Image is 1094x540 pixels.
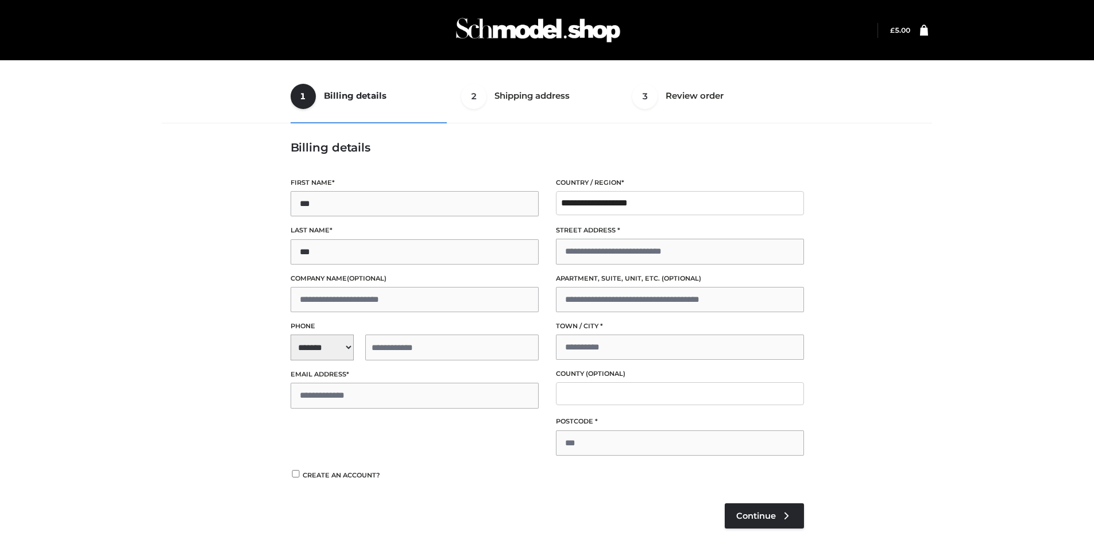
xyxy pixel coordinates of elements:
[347,274,386,282] span: (optional)
[662,274,701,282] span: (optional)
[890,26,910,34] bdi: 5.00
[291,177,539,188] label: First name
[725,503,804,529] a: Continue
[303,471,380,479] span: Create an account?
[890,26,910,34] a: £5.00
[586,370,625,378] span: (optional)
[291,225,539,236] label: Last name
[556,177,804,188] label: Country / Region
[890,26,895,34] span: £
[291,470,301,477] input: Create an account?
[736,511,776,521] span: Continue
[452,7,624,53] img: Schmodel Admin 964
[556,273,804,284] label: Apartment, suite, unit, etc.
[291,321,539,332] label: Phone
[556,321,804,332] label: Town / City
[291,141,804,154] h3: Billing details
[556,225,804,236] label: Street address
[291,369,539,380] label: Email address
[291,273,539,284] label: Company name
[556,416,804,427] label: Postcode
[556,368,804,379] label: County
